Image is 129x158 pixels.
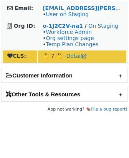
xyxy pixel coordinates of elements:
strong: CLS: [7,53,26,59]
strong: Email: [15,5,33,11]
a: On Staging [88,23,118,29]
span: • • • [43,29,98,47]
h2: Other Tools & Resources [2,87,127,101]
a: o-1J2C2V-na1 [43,23,83,29]
a: File a bug report! [91,107,127,112]
h2: Customer Information [2,68,127,82]
a: Org settings page [46,35,94,41]
span: • [43,11,89,17]
a: Workforce Admin [46,29,92,35]
td: 🤔 7 🤔 - [38,50,126,63]
footer: App not working? 🪳 [2,106,127,113]
strong: Org ID: [14,23,35,29]
a: User on Staging [46,11,89,17]
strong: / [85,23,87,29]
a: Detail [66,53,86,59]
a: Temp Plan Changes [46,41,98,47]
